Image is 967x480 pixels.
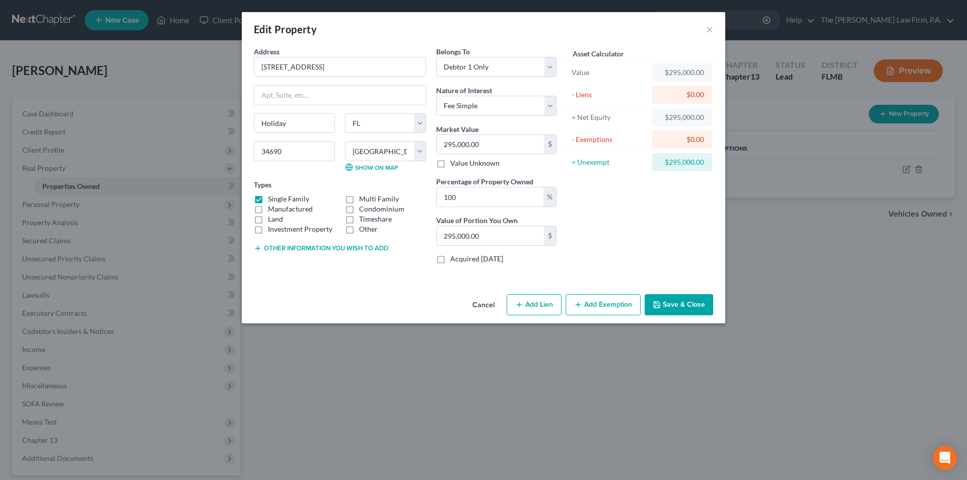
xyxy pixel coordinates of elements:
label: Condominium [359,204,404,214]
div: $0.00 [660,134,704,145]
label: Nature of Interest [436,85,492,96]
a: Show on Map [345,163,398,171]
label: Asset Calculator [573,48,624,59]
label: Types [254,179,271,190]
button: Add Lien [507,294,562,315]
button: Other information you wish to add [254,244,388,252]
div: $295,000.00 [660,67,704,78]
button: × [706,23,713,35]
div: Edit Property [254,22,317,36]
label: Value of Portion You Own [436,215,518,226]
div: % [543,187,556,207]
div: - Exemptions [572,134,648,145]
div: $295,000.00 [660,157,704,167]
input: 0.00 [437,226,544,245]
label: Single Family [268,194,309,204]
div: Value [572,67,648,78]
input: 0.00 [437,187,543,207]
label: Multi Family [359,194,399,204]
button: Cancel [464,295,503,315]
div: $ [544,226,556,245]
input: Apt, Suite, etc... [254,86,426,105]
div: - Liens [572,90,648,100]
input: Enter zip... [254,141,335,161]
div: = Unexempt [572,157,648,167]
div: = Net Equity [572,112,648,122]
div: Open Intercom Messenger [933,446,957,470]
input: Enter address... [254,57,426,77]
label: Land [268,214,283,224]
div: $0.00 [660,90,704,100]
label: Market Value [436,124,478,134]
label: Other [359,224,378,234]
button: Add Exemption [566,294,641,315]
label: Percentage of Property Owned [436,176,533,187]
input: 0.00 [437,135,544,154]
button: Save & Close [645,294,713,315]
label: Value Unknown [450,158,500,168]
span: Belongs To [436,47,470,56]
label: Manufactured [268,204,313,214]
div: $ [544,135,556,154]
label: Acquired [DATE] [450,254,503,264]
label: Investment Property [268,224,332,234]
label: Timeshare [359,214,392,224]
div: $295,000.00 [660,112,704,122]
span: Address [254,47,280,56]
input: Enter city... [254,114,334,133]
